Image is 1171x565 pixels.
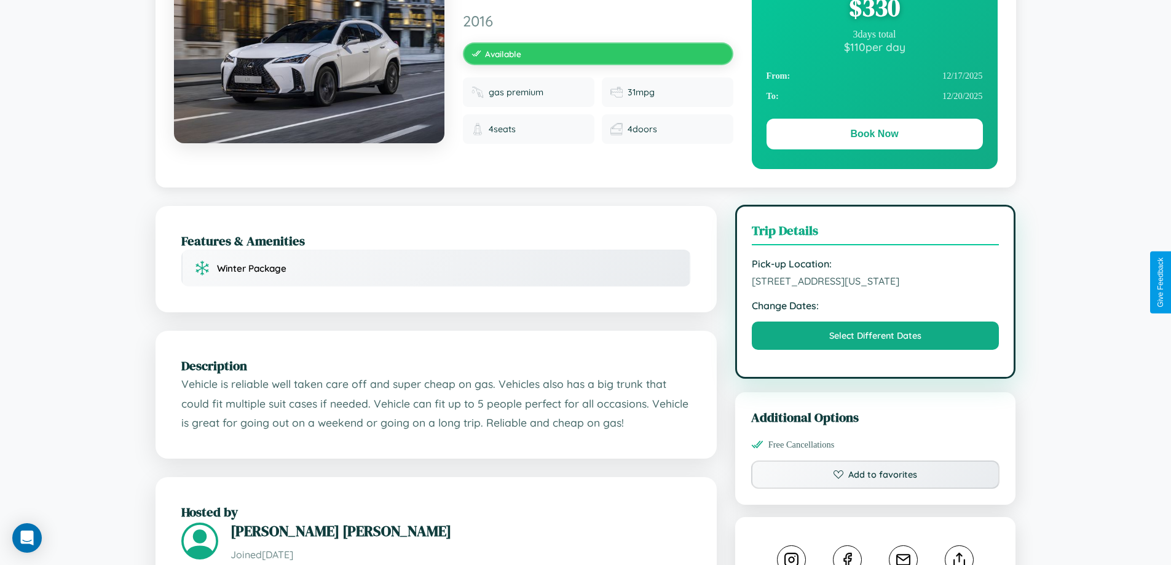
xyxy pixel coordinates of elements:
[610,86,623,98] img: Fuel efficiency
[489,87,543,98] span: gas premium
[767,119,983,149] button: Book Now
[768,440,835,450] span: Free Cancellations
[751,408,1000,426] h3: Additional Options
[463,12,733,30] span: 2016
[767,91,779,101] strong: To:
[231,521,691,541] h3: [PERSON_NAME] [PERSON_NAME]
[767,71,791,81] strong: From:
[767,66,983,86] div: 12 / 17 / 2025
[752,299,999,312] strong: Change Dates:
[767,29,983,40] div: 3 days total
[767,40,983,53] div: $ 110 per day
[231,546,691,564] p: Joined [DATE]
[471,123,484,135] img: Seats
[489,124,516,135] span: 4 seats
[217,263,286,274] span: Winter Package
[471,86,484,98] img: Fuel type
[610,123,623,135] img: Doors
[752,275,999,287] span: [STREET_ADDRESS][US_STATE]
[12,523,42,553] div: Open Intercom Messenger
[752,221,999,245] h3: Trip Details
[752,258,999,270] strong: Pick-up Location:
[1156,258,1165,307] div: Give Feedback
[752,322,999,350] button: Select Different Dates
[767,86,983,106] div: 12 / 20 / 2025
[751,460,1000,489] button: Add to favorites
[181,232,691,250] h2: Features & Amenities
[181,374,691,433] p: Vehicle is reliable well taken care off and super cheap on gas. Vehicles also has a big trunk tha...
[181,503,691,521] h2: Hosted by
[485,49,521,59] span: Available
[181,357,691,374] h2: Description
[628,87,655,98] span: 31 mpg
[628,124,657,135] span: 4 doors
